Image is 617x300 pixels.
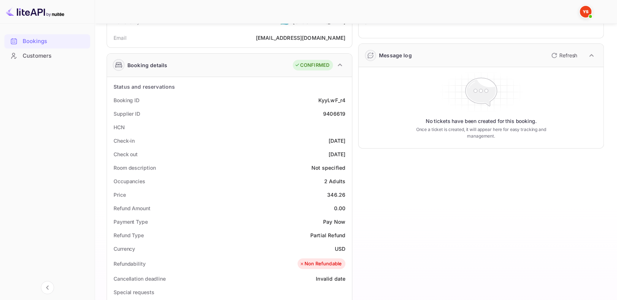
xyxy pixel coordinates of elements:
[23,52,87,60] div: Customers
[415,126,547,139] p: Once a ticket is created, it will appear here for easy tracking and management.
[114,83,175,91] div: Status and reservations
[114,34,126,42] div: Email
[114,164,156,172] div: Room description
[547,50,580,61] button: Refresh
[324,177,345,185] div: 2 Adults
[114,96,139,104] div: Booking ID
[559,51,577,59] p: Refresh
[4,49,90,63] div: Customers
[311,164,345,172] div: Not specified
[127,61,167,69] div: Booking details
[6,6,64,18] img: LiteAPI logo
[114,137,135,145] div: Check-in
[335,245,345,253] div: USD
[295,62,329,69] div: CONFIRMED
[114,218,148,226] div: Payment Type
[114,204,150,212] div: Refund Amount
[114,110,140,118] div: Supplier ID
[114,245,135,253] div: Currency
[256,34,345,42] div: [EMAIL_ADDRESS][DOMAIN_NAME]
[114,288,154,296] div: Special requests
[4,34,90,48] a: Bookings
[329,150,345,158] div: [DATE]
[318,96,345,104] div: KyyLwF_r4
[299,260,342,268] div: Non Refundable
[323,110,345,118] div: 9406619
[580,6,591,18] img: Yandex Support
[4,34,90,49] div: Bookings
[327,191,345,199] div: 346.26
[4,49,90,62] a: Customers
[114,191,126,199] div: Price
[23,37,87,46] div: Bookings
[114,231,144,239] div: Refund Type
[329,137,345,145] div: [DATE]
[426,118,537,125] p: No tickets have been created for this booking.
[114,177,145,185] div: Occupancies
[114,123,125,131] div: HCN
[334,204,345,212] div: 0.00
[316,275,345,282] div: Invalid date
[41,281,54,294] button: Collapse navigation
[114,275,166,282] div: Cancellation deadline
[379,51,412,59] div: Message log
[310,231,345,239] div: Partial Refund
[114,260,146,268] div: Refundability
[323,218,345,226] div: Pay Now
[114,150,138,158] div: Check out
